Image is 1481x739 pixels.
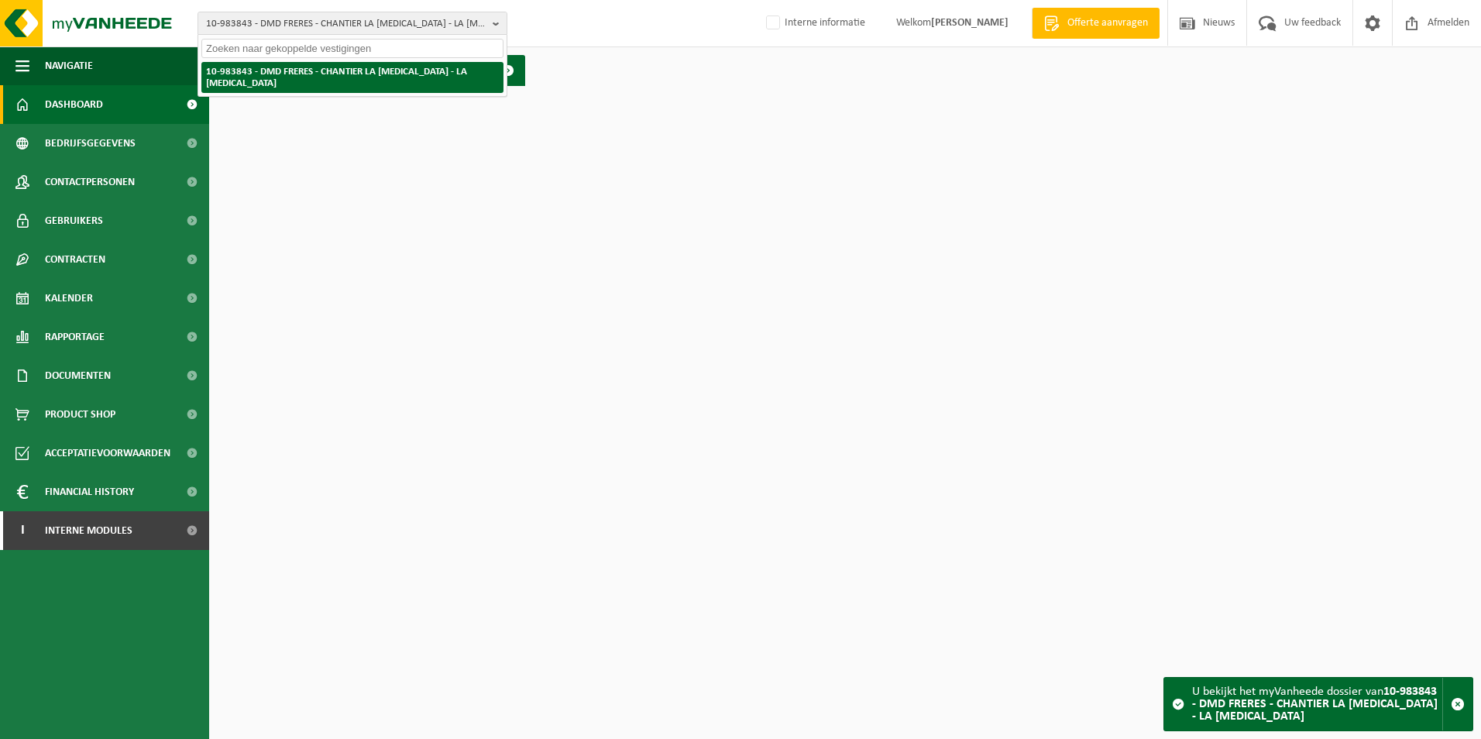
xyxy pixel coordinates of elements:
[201,39,503,58] input: Zoeken naar gekoppelde vestigingen
[45,46,93,85] span: Navigatie
[15,511,29,550] span: I
[45,124,136,163] span: Bedrijfsgegevens
[1064,15,1152,31] span: Offerte aanvragen
[45,240,105,279] span: Contracten
[931,17,1009,29] strong: [PERSON_NAME]
[45,356,111,395] span: Documenten
[45,201,103,240] span: Gebruikers
[45,511,132,550] span: Interne modules
[45,85,103,124] span: Dashboard
[45,279,93,318] span: Kalender
[198,12,507,35] button: 10-983843 - DMD FRERES - CHANTIER LA [MEDICAL_DATA] - LA [MEDICAL_DATA]
[45,434,170,473] span: Acceptatievoorwaarden
[201,62,503,93] li: 10-983843 - DMD FRERES - CHANTIER LA [MEDICAL_DATA] - LA [MEDICAL_DATA]
[45,318,105,356] span: Rapportage
[45,395,115,434] span: Product Shop
[45,473,134,511] span: Financial History
[206,12,486,36] span: 10-983843 - DMD FRERES - CHANTIER LA [MEDICAL_DATA] - LA [MEDICAL_DATA]
[1032,8,1160,39] a: Offerte aanvragen
[1192,686,1438,723] strong: 10-983843 - DMD FRERES - CHANTIER LA [MEDICAL_DATA] - LA [MEDICAL_DATA]
[45,163,135,201] span: Contactpersonen
[763,12,865,35] label: Interne informatie
[1192,678,1442,730] div: U bekijkt het myVanheede dossier van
